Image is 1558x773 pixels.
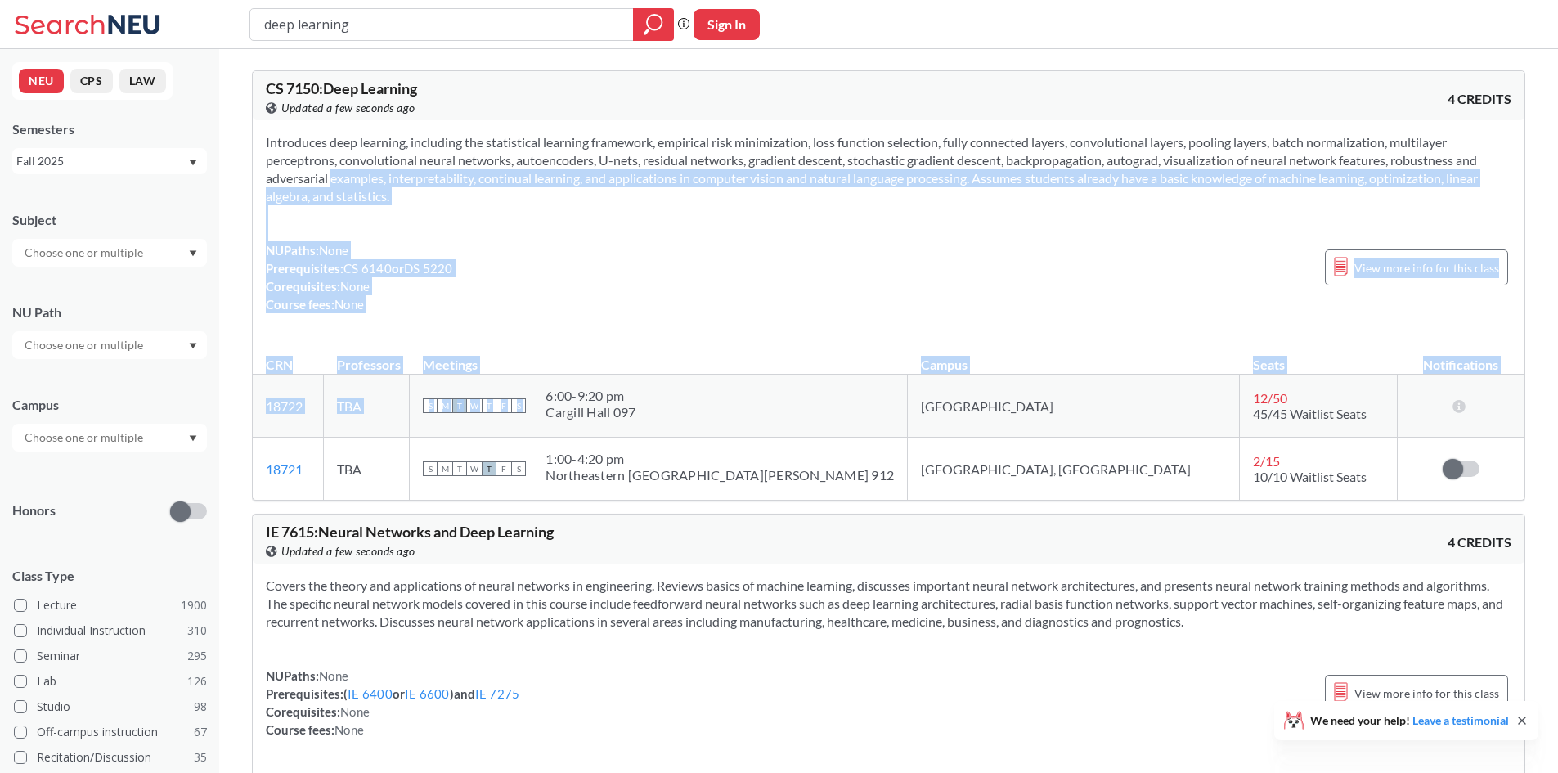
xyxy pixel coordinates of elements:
a: CS 6140 [343,261,392,276]
span: None [334,297,364,312]
label: Seminar [14,645,207,667]
a: IE 6600 [405,686,450,701]
span: M [438,398,452,413]
a: 18722 [266,398,303,414]
span: IE 7615 : Neural Networks and Deep Learning [266,523,554,541]
span: 126 [187,672,207,690]
a: IE 6400 [348,686,393,701]
div: magnifying glass [633,8,674,41]
span: None [319,243,348,258]
a: DS 5220 [404,261,453,276]
span: W [467,398,482,413]
a: Leave a testimonial [1412,713,1509,727]
span: 98 [194,698,207,716]
span: Class Type [12,567,207,585]
span: View more info for this class [1354,683,1499,703]
span: S [511,398,526,413]
th: Campus [908,339,1240,375]
input: Choose one or multiple [16,428,154,447]
span: 4 CREDITS [1448,90,1511,108]
span: 67 [194,723,207,741]
div: 1:00 - 4:20 pm [546,451,894,467]
span: 295 [187,647,207,665]
span: 45/45 Waitlist Seats [1253,406,1367,421]
span: 1900 [181,596,207,614]
span: S [511,461,526,476]
span: F [496,461,511,476]
span: 12 / 50 [1253,390,1287,406]
th: Professors [324,339,410,375]
div: NUPaths: Prerequisites: or Corequisites: Course fees: [266,241,453,313]
div: Fall 2025Dropdown arrow [12,148,207,174]
label: Lecture [14,595,207,616]
td: TBA [324,375,410,438]
section: Introduces deep learning, including the statistical learning framework, empirical risk minimizati... [266,133,1511,205]
span: W [467,461,482,476]
span: None [340,704,370,719]
span: View more info for this class [1354,258,1499,278]
span: 2 / 15 [1253,453,1280,469]
th: Seats [1240,339,1398,375]
div: Dropdown arrow [12,239,207,267]
section: Covers the theory and applications of neural networks in engineering. Reviews basics of machine l... [266,577,1511,631]
td: [GEOGRAPHIC_DATA] [908,375,1240,438]
label: Studio [14,696,207,717]
span: Updated a few seconds ago [281,99,415,117]
button: LAW [119,69,166,93]
th: Meetings [410,339,908,375]
svg: Dropdown arrow [189,435,197,442]
label: Off-campus instruction [14,721,207,743]
a: 18721 [266,461,303,477]
div: NUPaths: Prerequisites: ( or ) and Corequisites: Course fees: [266,667,519,739]
div: Dropdown arrow [12,331,207,359]
input: Class, professor, course number, "phrase" [263,11,622,38]
div: Northeastern [GEOGRAPHIC_DATA][PERSON_NAME] 912 [546,467,894,483]
span: None [340,279,370,294]
p: Honors [12,501,56,520]
div: 6:00 - 9:20 pm [546,388,635,404]
a: IE 7275 [475,686,520,701]
span: T [452,461,467,476]
div: CRN [266,356,293,374]
div: NU Path [12,303,207,321]
span: M [438,461,452,476]
div: Cargill Hall 097 [546,404,635,420]
td: [GEOGRAPHIC_DATA], [GEOGRAPHIC_DATA] [908,438,1240,501]
span: F [496,398,511,413]
div: Semesters [12,120,207,138]
label: Lab [14,671,207,692]
span: S [423,398,438,413]
svg: Dropdown arrow [189,343,197,349]
span: CS 7150 : Deep Learning [266,79,417,97]
button: CPS [70,69,113,93]
svg: Dropdown arrow [189,160,197,166]
span: 10/10 Waitlist Seats [1253,469,1367,484]
label: Individual Instruction [14,620,207,641]
span: T [452,398,467,413]
span: 310 [187,622,207,640]
input: Choose one or multiple [16,243,154,263]
td: TBA [324,438,410,501]
th: Notifications [1398,339,1525,375]
svg: magnifying glass [644,13,663,36]
div: Subject [12,211,207,229]
span: 4 CREDITS [1448,533,1511,551]
svg: Dropdown arrow [189,250,197,257]
span: None [334,722,364,737]
div: Campus [12,396,207,414]
div: Dropdown arrow [12,424,207,452]
input: Choose one or multiple [16,335,154,355]
span: 35 [194,748,207,766]
span: T [482,461,496,476]
span: Updated a few seconds ago [281,542,415,560]
div: Fall 2025 [16,152,187,170]
span: S [423,461,438,476]
label: Recitation/Discussion [14,747,207,768]
button: NEU [19,69,64,93]
span: None [319,668,348,683]
span: T [482,398,496,413]
button: Sign In [694,9,760,40]
span: We need your help! [1310,715,1509,726]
